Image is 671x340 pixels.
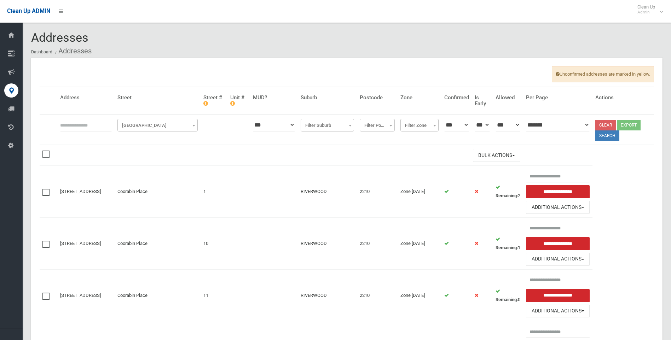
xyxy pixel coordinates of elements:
a: [STREET_ADDRESS] [60,241,101,246]
strong: Remaining: [496,245,518,250]
a: Dashboard [31,49,52,54]
td: RIVERWOOD [298,269,357,321]
span: Filter Suburb [301,119,354,131]
h4: MUD? [253,95,295,101]
td: 2210 [357,166,398,218]
button: Additional Actions [526,201,590,214]
td: Zone [DATE] [398,166,441,218]
td: 10 [201,218,228,270]
button: Bulk Actions [473,149,520,162]
td: 2210 [357,269,398,321]
button: Additional Actions [526,253,590,266]
td: RIVERWOOD [298,218,357,270]
span: Clean Up [634,4,662,15]
td: RIVERWOOD [298,166,357,218]
li: Addresses [53,45,92,58]
strong: Remaining: [496,193,518,198]
span: Unconfirmed addresses are marked in yellow. [552,66,654,82]
a: [STREET_ADDRESS] [60,189,101,194]
small: Admin [637,10,655,15]
td: Zone [DATE] [398,218,441,270]
td: Coorabin Place [115,269,201,321]
h4: Suburb [301,95,354,101]
td: 11 [201,269,228,321]
td: 2 [493,166,523,218]
span: Filter Street [119,121,196,130]
button: Additional Actions [526,305,590,318]
td: Coorabin Place [115,166,201,218]
strong: Remaining: [496,297,518,302]
td: 1 [201,166,228,218]
h4: Unit # [230,95,247,106]
span: Filter Postcode [361,121,393,130]
span: Filter Zone [402,121,437,130]
h4: Per Page [526,95,590,101]
a: Clear [595,120,616,130]
td: 0 [493,269,523,321]
span: Addresses [31,30,88,45]
h4: Address [60,95,112,101]
h4: Postcode [360,95,395,101]
span: Filter Street [117,119,198,131]
h4: Is Early [475,95,490,106]
span: Clean Up ADMIN [7,8,50,14]
td: Zone [DATE] [398,269,441,321]
h4: Actions [595,95,651,101]
a: [STREET_ADDRESS] [60,293,101,298]
h4: Zone [400,95,439,101]
button: Search [595,130,619,141]
td: 2210 [357,218,398,270]
h4: Street # [203,95,225,106]
h4: Allowed [496,95,520,101]
button: Export [617,120,641,130]
td: 1 [493,218,523,270]
h4: Street [117,95,198,101]
span: Filter Postcode [360,119,395,131]
span: Filter Zone [400,119,439,131]
h4: Confirmed [444,95,469,101]
span: Filter Suburb [302,121,352,130]
td: Coorabin Place [115,218,201,270]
